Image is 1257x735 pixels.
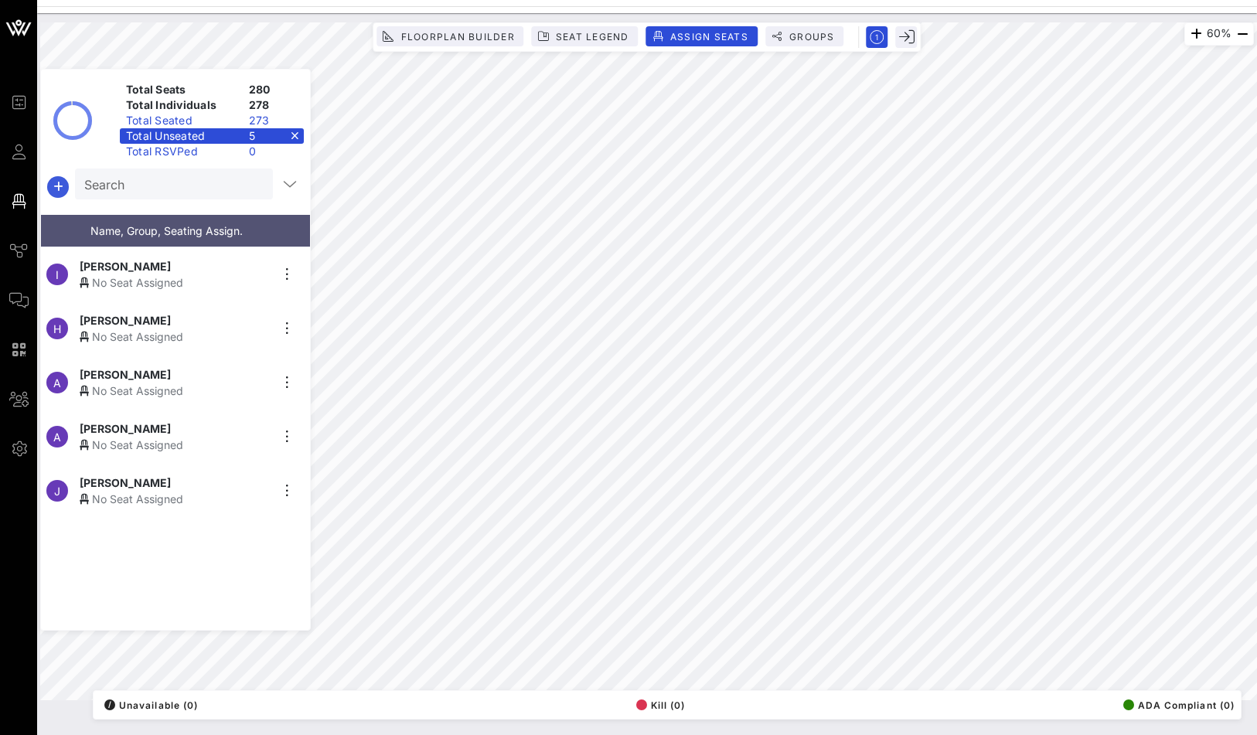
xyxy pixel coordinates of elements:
span: Assign Seats [669,31,748,43]
span: ADA Compliant (0) [1123,699,1235,711]
span: J [54,485,60,498]
div: 273 [243,113,304,128]
span: [PERSON_NAME] [80,475,171,491]
span: Name, Group, Seating Assign. [90,224,243,237]
span: A [53,376,61,390]
span: [PERSON_NAME] [80,420,171,437]
span: [PERSON_NAME] [80,258,171,274]
button: Assign Seats [646,26,758,46]
span: Unavailable (0) [104,699,198,711]
span: [PERSON_NAME] [80,366,171,383]
span: A [53,430,61,444]
div: No Seat Assigned [80,437,270,453]
span: H [53,322,61,335]
button: ADA Compliant (0) [1119,694,1235,716]
div: 278 [243,97,304,113]
div: No Seat Assigned [80,328,270,345]
button: Seat Legend [532,26,639,46]
span: [PERSON_NAME] [80,312,171,328]
div: 5 [243,128,304,144]
div: 60% [1184,22,1254,46]
div: 280 [243,82,304,97]
div: No Seat Assigned [80,491,270,507]
span: Kill (0) [636,699,686,711]
span: Groups [789,31,835,43]
div: Total RSVPed [120,144,243,159]
div: Total Individuals [120,97,243,113]
div: Total Unseated [120,128,243,144]
span: Floorplan Builder [400,31,514,43]
div: Total Seats [120,82,243,97]
div: No Seat Assigned [80,274,270,291]
span: I [56,268,59,281]
button: Kill (0) [632,694,686,716]
div: 0 [243,144,304,159]
button: /Unavailable (0) [100,694,198,716]
div: Total Seated [120,113,243,128]
span: Seat Legend [555,31,629,43]
button: Groups [765,26,844,46]
div: / [104,699,115,710]
div: No Seat Assigned [80,383,270,399]
button: Floorplan Builder [376,26,523,46]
